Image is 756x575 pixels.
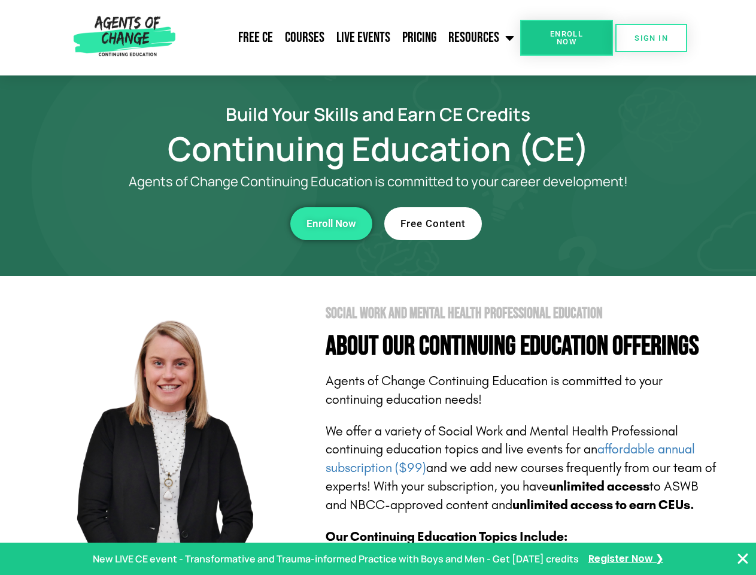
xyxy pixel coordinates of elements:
[93,550,579,568] p: New LIVE CE event - Transformative and Trauma-informed Practice with Boys and Men - Get [DATE] cr...
[634,34,668,42] span: SIGN IN
[37,105,719,123] h2: Build Your Skills and Earn CE Credits
[37,135,719,162] h1: Continuing Education (CE)
[290,207,372,240] a: Enroll Now
[615,24,687,52] a: SIGN IN
[736,552,750,566] button: Close Banner
[520,20,613,56] a: Enroll Now
[85,174,672,189] p: Agents of Change Continuing Education is committed to your career development!
[384,207,482,240] a: Free Content
[326,306,719,321] h2: Social Work and Mental Health Professional Education
[512,497,694,513] b: unlimited access to earn CEUs.
[539,30,594,46] span: Enroll Now
[180,23,520,53] nav: Menu
[330,23,396,53] a: Live Events
[326,333,719,360] h4: About Our Continuing Education Offerings
[442,23,520,53] a: Resources
[400,219,466,229] span: Free Content
[326,373,663,407] span: Agents of Change Continuing Education is committed to your continuing education needs!
[326,422,719,515] p: We offer a variety of Social Work and Mental Health Professional continuing education topics and ...
[396,23,442,53] a: Pricing
[306,219,356,229] span: Enroll Now
[279,23,330,53] a: Courses
[326,529,567,544] b: Our Continuing Education Topics Include:
[588,550,663,568] a: Register Now ❯
[549,479,649,494] b: unlimited access
[232,23,279,53] a: Free CE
